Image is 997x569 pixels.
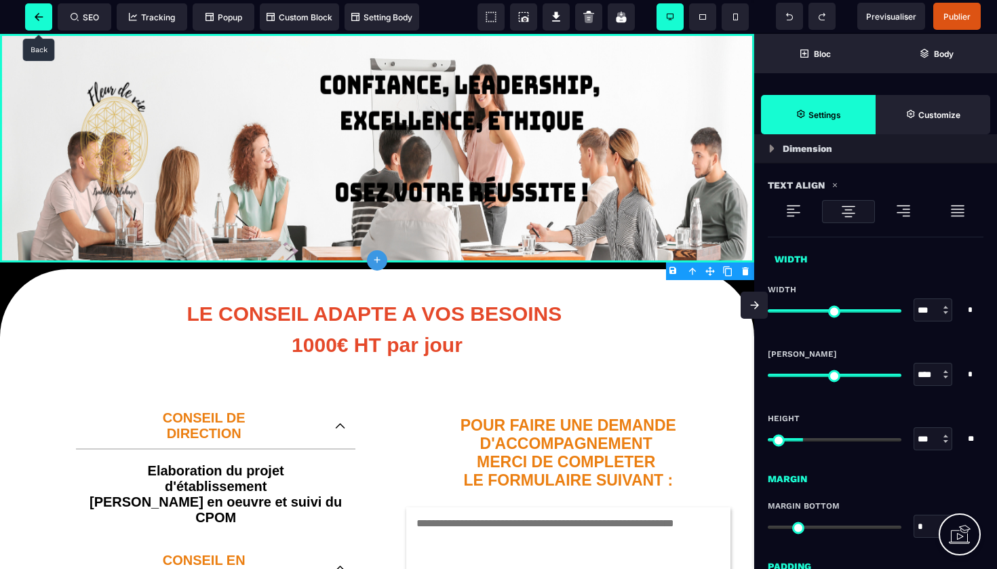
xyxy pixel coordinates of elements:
span: View components [477,3,505,31]
span: Settings [761,95,876,134]
img: loading [895,203,912,219]
span: Open Style Manager [876,95,990,134]
span: Popup [206,12,242,22]
span: Previsualiser [866,12,916,22]
p: Text Align [768,177,825,193]
img: loading [785,203,802,219]
p: Elaboration du projet d'établissement [PERSON_NAME] en oeuvre et suivi du CPOM [90,429,342,492]
p: CONSEIL EN DEMARCHE QUALITE [86,519,321,550]
strong: Bloc [814,49,831,59]
span: Open Layer Manager [876,34,997,73]
span: SEO [71,12,99,22]
strong: Customize [918,110,960,120]
img: loading [832,182,838,189]
strong: Body [934,49,954,59]
span: Preview [857,3,925,30]
span: Height [768,413,800,424]
b: LE CONSEIL ADAPTE A VOS BESOINS 1000€ HT par jour [187,269,567,322]
span: Tracking [129,12,175,22]
img: loading [840,203,857,220]
span: Margin Bottom [768,501,840,511]
span: Width [768,284,796,295]
img: loading [950,203,966,219]
span: Custom Block [267,12,332,22]
span: Open Blocks [754,34,876,73]
b: POUR FAIRE UNE DEMANDE D'ACCOMPAGNEMENT MERCI DE COMPLETER LE FORMULAIRE SUIVANT : [461,382,681,455]
div: Margin [754,464,997,487]
span: Publier [943,12,971,22]
span: [PERSON_NAME] [768,349,837,359]
div: Width [761,244,990,267]
span: Setting Body [351,12,412,22]
strong: Settings [808,110,841,120]
span: Screenshot [510,3,537,31]
p: Dimension [783,140,832,157]
img: loading [769,144,775,153]
p: CONSEIL DE DIRECTION [86,376,321,408]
